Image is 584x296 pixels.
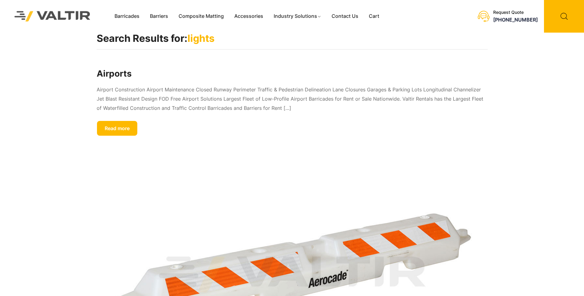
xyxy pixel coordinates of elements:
[268,12,327,21] a: Industry Solutions
[97,68,488,79] a: Airports
[97,121,138,136] a: Read more
[109,12,145,21] a: Barricades
[326,12,364,21] a: Contact Us
[229,12,268,21] a: Accessories
[97,33,488,50] h1: Search Results for:
[364,12,385,21] a: Cart
[6,3,99,29] img: Valtir Rentals
[493,10,538,15] div: Request Quote
[145,12,173,21] a: Barriers
[187,32,215,44] span: lights
[493,17,538,23] a: [PHONE_NUMBER]
[173,12,229,21] a: Composite Matting
[97,85,488,113] p: Airport Construction Airport Maintenance Closed Runway Perimeter Traffic & Pedestrian Delineation...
